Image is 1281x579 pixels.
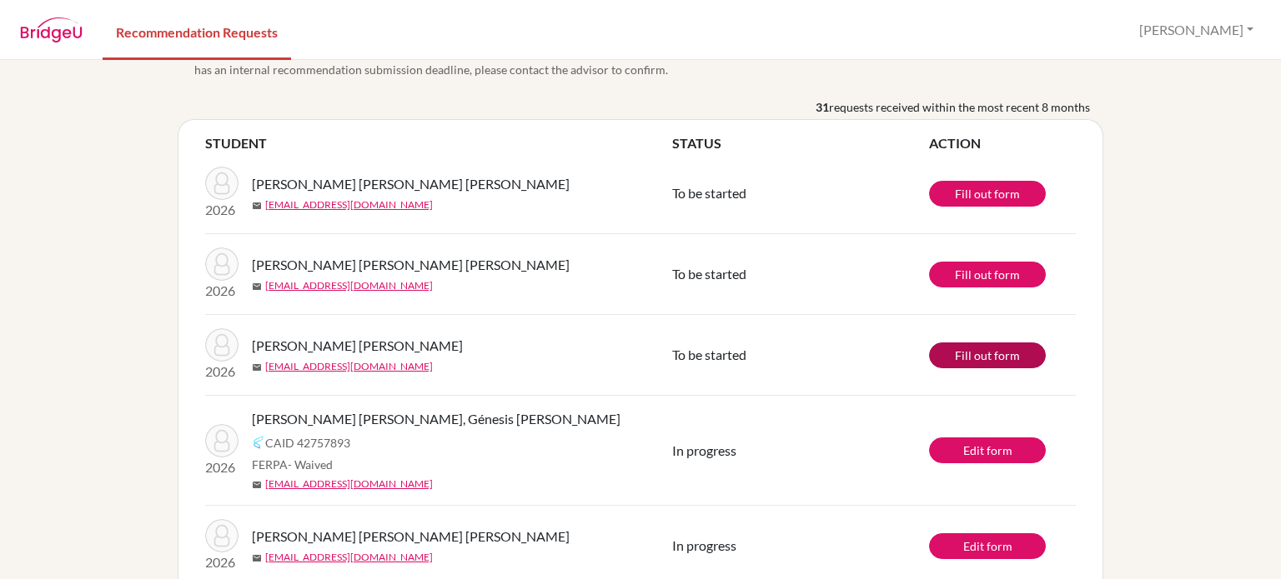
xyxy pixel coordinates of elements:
span: [PERSON_NAME] [PERSON_NAME] [PERSON_NAME] [252,174,570,194]
p: 2026 [205,457,239,477]
span: To be started [672,266,746,282]
img: López Donaire, Marco Antonio [205,167,239,200]
p: 2026 [205,362,239,382]
th: STUDENT [205,133,672,153]
span: requests received within the most recent 8 months [829,98,1090,116]
span: CAID 42757893 [265,434,350,452]
span: To be started [672,347,746,362]
span: [PERSON_NAME] [PERSON_NAME] [PERSON_NAME] [252,255,570,275]
span: - Waived [288,457,333,472]
a: Edit form [929,533,1046,559]
img: Gómez Ferrera, Génesis Michelle [205,424,239,457]
span: [PERSON_NAME] [PERSON_NAME] [PERSON_NAME] [252,527,570,547]
img: Zelaya Monrroy, Eloisa Daniela [205,519,239,552]
span: mail [252,282,262,292]
span: mail [252,480,262,490]
span: mail [252,201,262,211]
span: To be started [672,185,746,201]
a: Fill out form [929,181,1046,207]
img: BridgeU logo [20,17,83,42]
img: Common App logo [252,436,265,449]
a: Fill out form [929,342,1046,368]
span: FERPA [252,456,333,473]
b: 31 [816,98,829,116]
img: Mejía Oliva, María Isabel [205,328,239,362]
a: [EMAIL_ADDRESS][DOMAIN_NAME] [265,477,433,492]
a: Edit form [929,437,1046,463]
img: López Donaire, Marco Antonio [205,247,239,281]
th: STATUS [672,133,929,153]
p: 2026 [205,552,239,572]
a: [EMAIL_ADDRESS][DOMAIN_NAME] [265,197,433,212]
span: [PERSON_NAME] [PERSON_NAME], Génesis [PERSON_NAME] [252,409,620,429]
span: In progress [672,442,736,458]
span: [PERSON_NAME] [PERSON_NAME] [252,336,463,356]
a: [EMAIL_ADDRESS][DOMAIN_NAME] [265,550,433,565]
th: ACTION [929,133,1076,153]
a: Fill out form [929,262,1046,287]
span: mail [252,553,262,563]
p: 2026 [205,200,239,220]
a: [EMAIL_ADDRESS][DOMAIN_NAME] [265,278,433,293]
a: [EMAIL_ADDRESS][DOMAIN_NAME] [265,359,433,374]
p: 2026 [205,281,239,301]
button: [PERSON_NAME] [1132,14,1261,46]
span: It’s recommended to submit your teacher recommendations at least 2 weeks before the student’s app... [194,43,1103,78]
a: Recommendation Requests [103,2,291,60]
span: In progress [672,537,736,553]
span: mail [252,362,262,372]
